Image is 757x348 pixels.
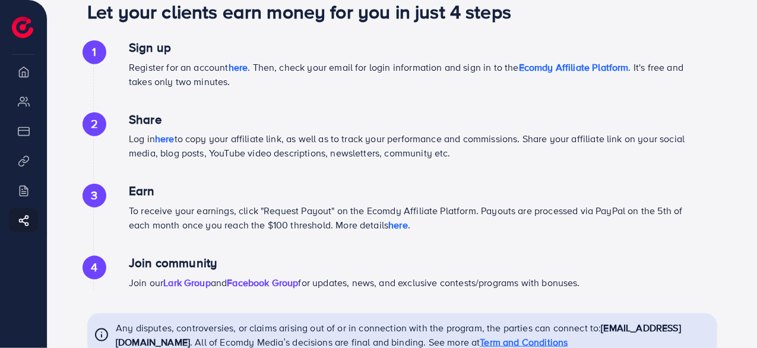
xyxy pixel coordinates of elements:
p: Register for an account . Then, check your email for login information and sign in to the . It's ... [129,60,699,89]
div: 2 [83,112,106,136]
div: 3 [83,184,106,208]
h4: Join community [129,256,699,271]
span: here [155,132,175,145]
h4: Share [129,112,699,127]
a: Facebook Group [227,276,298,289]
img: logo [12,17,33,38]
span: here [388,218,408,231]
p: Join our for updates, news, and exclusive contests/programs with bonuses. [129,275,699,290]
span: and [211,276,227,289]
div: 4 [83,256,106,280]
a: Lark Group [163,276,211,289]
iframe: Chat [707,294,748,339]
h4: Sign up [129,40,699,55]
h4: Earn [129,184,699,199]
p: Log in to copy your affiliate link, as well as to track your performance and commissions. Share y... [129,131,699,160]
p: To receive your earnings, click "Request Payout" on the Ecomdy Affiliate Platform. Payouts are pr... [129,203,699,232]
span: here [229,61,248,74]
span: Ecomdy Affiliate Platform [519,61,629,74]
div: 1 [83,40,106,64]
